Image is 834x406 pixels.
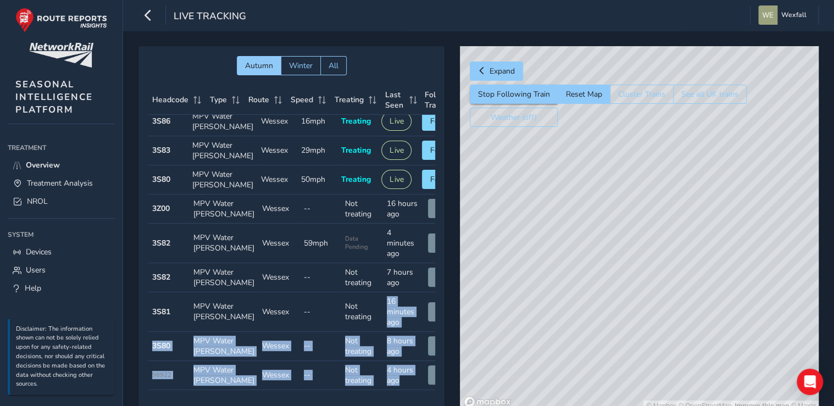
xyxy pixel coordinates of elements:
button: Winter [281,56,320,75]
td: Wessex [258,263,300,292]
button: Wexfall [758,5,810,25]
div: System [8,226,115,243]
button: Live [381,141,412,160]
span: Follow [430,174,454,185]
td: MPV Water [PERSON_NAME] [190,263,258,292]
span: Headcode [152,94,188,105]
span: Data Pending [345,235,379,251]
span: Follow Train [425,90,451,110]
span: Treating [341,116,371,126]
strong: 3S83 [152,145,170,155]
span: Speed [291,94,313,105]
button: View [428,233,462,253]
button: View [428,302,462,321]
td: -- [300,263,342,292]
span: Expand [490,66,515,76]
td: Wessex [258,224,300,263]
td: -- [300,194,342,224]
button: View [428,199,462,218]
td: Wessex [258,361,300,390]
span: Winter [289,60,313,71]
td: MPV Water [PERSON_NAME] [190,194,258,224]
td: Not treating [341,194,383,224]
td: Wessex [258,292,300,332]
span: Users [26,265,46,275]
td: 59mph [300,224,342,263]
span: All [329,60,338,71]
a: NROL [8,192,115,210]
span: SEASONAL INTELLIGENCE PLATFORM [15,78,93,116]
strong: 3Z00 [152,203,170,214]
button: See all UK trains [673,85,747,104]
td: Wessex [258,332,300,361]
button: Reset Map [558,85,610,104]
td: 50mph [297,165,337,194]
strong: 3S82 [152,272,170,282]
td: MPV Water [PERSON_NAME] [190,224,258,263]
button: Follow [422,170,463,189]
td: -- [300,292,342,332]
td: 4 hours ago [383,361,425,390]
button: Weather (off) [470,108,558,127]
button: View [428,336,462,355]
td: -- [300,332,342,361]
p: Disclaimer: The information shown can not be solely relied upon for any safety-related decisions,... [16,325,109,390]
a: Treatment Analysis [8,174,115,192]
td: Wessex [257,107,297,136]
td: Not treating [341,292,383,332]
span: Follow [430,116,454,126]
button: Live [381,170,412,189]
button: View [428,365,462,385]
a: Overview [8,156,115,174]
span: Autumn [245,60,273,71]
td: 4 minutes ago [383,224,425,263]
td: Wessex [257,165,297,194]
div: Open Intercom Messenger [797,369,823,395]
button: Follow [422,141,463,160]
a: Help [8,279,115,297]
img: rr logo [15,8,107,32]
button: Autumn [237,56,281,75]
span: Treating [341,145,371,155]
button: All [320,56,347,75]
span: Type [210,94,227,105]
span: Treatment Analysis [27,178,93,188]
img: customer logo [29,43,93,68]
span: Treating [341,174,371,185]
span: Overview [26,160,60,170]
td: 29mph [297,136,337,165]
td: MPV Water [PERSON_NAME] [190,332,258,361]
button: View [428,268,462,287]
span: 98922 [152,371,171,379]
td: MPV Water [PERSON_NAME] [190,361,258,390]
td: Not treating [341,332,383,361]
span: Devices [26,247,52,257]
button: Live [381,112,412,131]
td: -- [300,361,342,390]
td: Wessex [257,136,297,165]
span: NROL [27,196,48,207]
span: Wexfall [781,5,807,25]
strong: 3S81 [152,307,170,317]
td: MPV Water [PERSON_NAME] [190,292,258,332]
td: 16 hours ago [383,194,425,224]
span: Live Tracking [174,9,246,25]
strong: 3S86 [152,116,170,126]
span: Last Seen [385,90,405,110]
button: Cluster Trains [610,85,673,104]
td: Not treating [341,263,383,292]
td: 16mph [297,107,337,136]
td: 8 hours ago [383,332,425,361]
a: Users [8,261,115,279]
strong: 3S82 [152,238,170,248]
div: Treatment [8,140,115,156]
span: Follow [430,145,454,155]
a: Devices [8,243,115,261]
td: Wessex [258,194,300,224]
button: Follow [422,112,463,131]
td: MPV Water [PERSON_NAME] [188,107,257,136]
td: Not treating [341,361,383,390]
td: 16 minutes ago [383,292,425,332]
span: Help [25,283,41,293]
strong: 3S80 [152,341,170,351]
